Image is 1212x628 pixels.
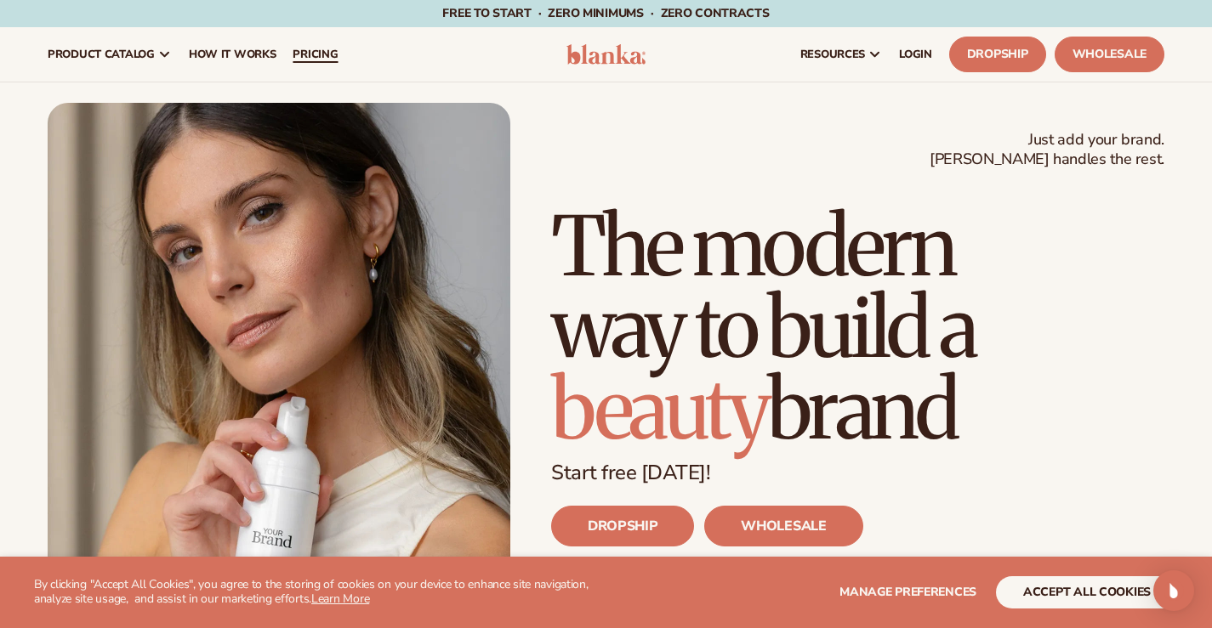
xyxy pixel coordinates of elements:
[1055,37,1164,72] a: Wholesale
[996,576,1178,608] button: accept all cookies
[800,48,865,61] span: resources
[311,591,369,607] a: Learn More
[551,506,694,546] a: DROPSHIP
[189,48,276,61] span: How It Works
[792,27,891,82] a: resources
[930,130,1164,170] span: Just add your brand. [PERSON_NAME] handles the rest.
[839,576,976,608] button: Manage preferences
[551,461,1164,485] p: Start free [DATE]!
[48,48,155,61] span: product catalog
[551,206,1164,450] h1: The modern way to build a brand
[34,578,628,607] p: By clicking "Accept All Cookies", you agree to the storing of cookies on your device to enhance s...
[839,584,976,600] span: Manage preferences
[293,48,338,61] span: pricing
[39,27,180,82] a: product catalog
[180,27,285,82] a: How It Works
[949,37,1046,72] a: Dropship
[1153,570,1194,611] div: Open Intercom Messenger
[284,27,346,82] a: pricing
[891,27,941,82] a: LOGIN
[566,44,646,65] img: logo
[442,5,769,21] span: Free to start · ZERO minimums · ZERO contracts
[899,48,932,61] span: LOGIN
[551,359,767,461] span: beauty
[704,506,862,546] a: WHOLESALE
